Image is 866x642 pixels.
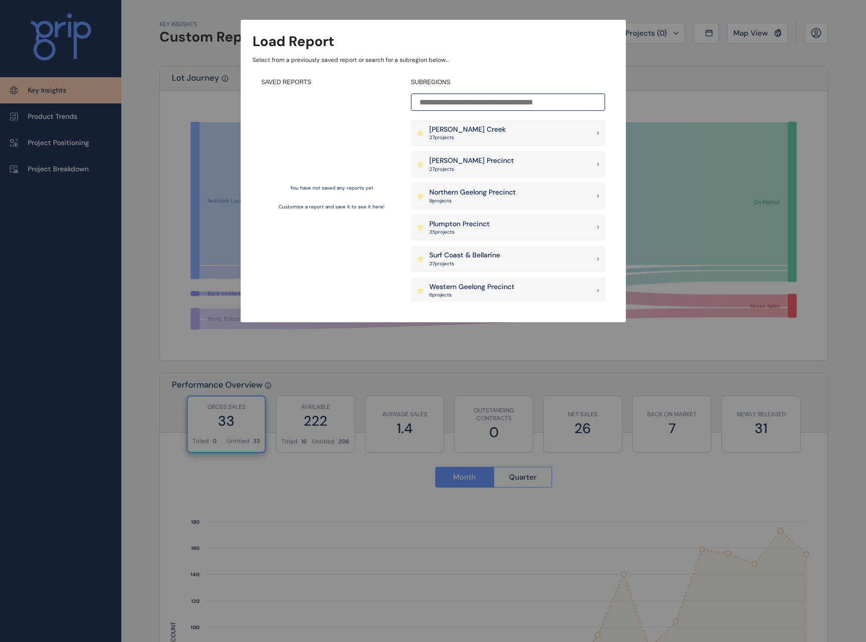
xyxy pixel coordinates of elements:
[429,188,516,198] p: Northern Geelong Precinct
[429,156,514,166] p: [PERSON_NAME] Precinct
[253,56,614,64] p: Select from a previously saved report or search for a subregion below...
[429,219,490,229] p: Plumpton Precinct
[429,125,506,135] p: [PERSON_NAME] Creek
[429,198,516,204] p: 9 project s
[429,166,514,173] p: 27 project s
[279,203,385,210] p: Customize a report and save it to see it here!
[290,185,373,192] p: You have not saved any reports yet
[253,32,334,51] h3: Load Report
[261,78,402,87] h4: SAVED REPORTS
[429,134,506,141] p: 27 project s
[429,250,500,260] p: Surf Coast & Bellarine
[429,282,514,292] p: Western Geelong Precinct
[429,260,500,267] p: 27 project s
[411,78,605,87] h4: SUBREGIONS
[429,292,514,298] p: 6 project s
[429,229,490,236] p: 35 project s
